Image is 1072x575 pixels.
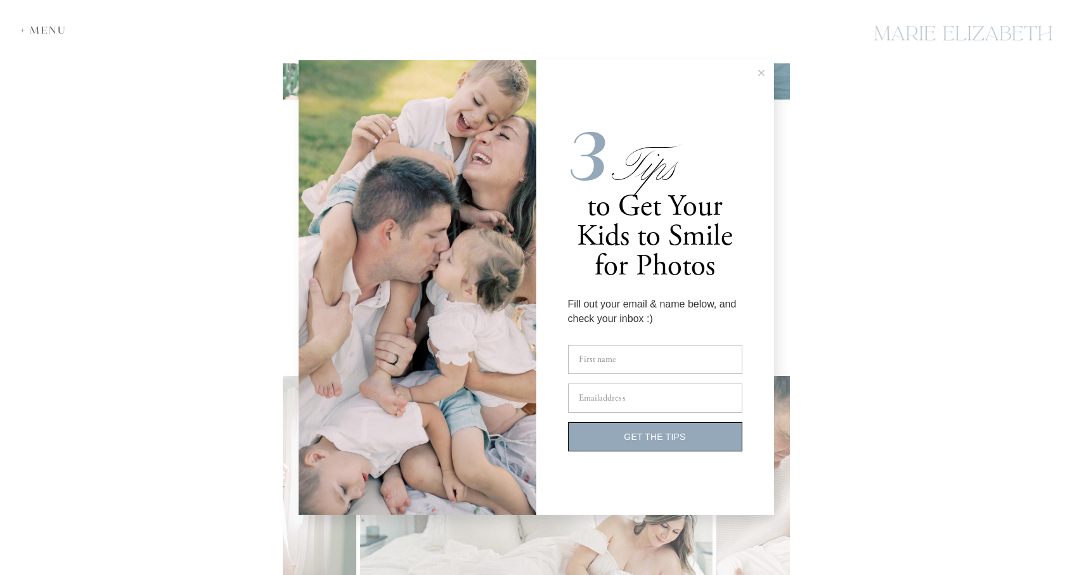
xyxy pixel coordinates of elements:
[568,115,607,199] i: 3
[607,135,668,197] span: Tips
[599,392,626,404] span: address
[577,188,733,285] span: to Get Your Kids to Smile for Photos
[624,432,685,442] span: GET THE TIPS
[586,354,617,365] span: rst name
[579,354,586,365] span: Fi
[568,422,742,451] button: GET THE TIPS
[579,392,600,404] span: Email
[568,297,742,326] div: Fill out your email & name below, and check your inbox :)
